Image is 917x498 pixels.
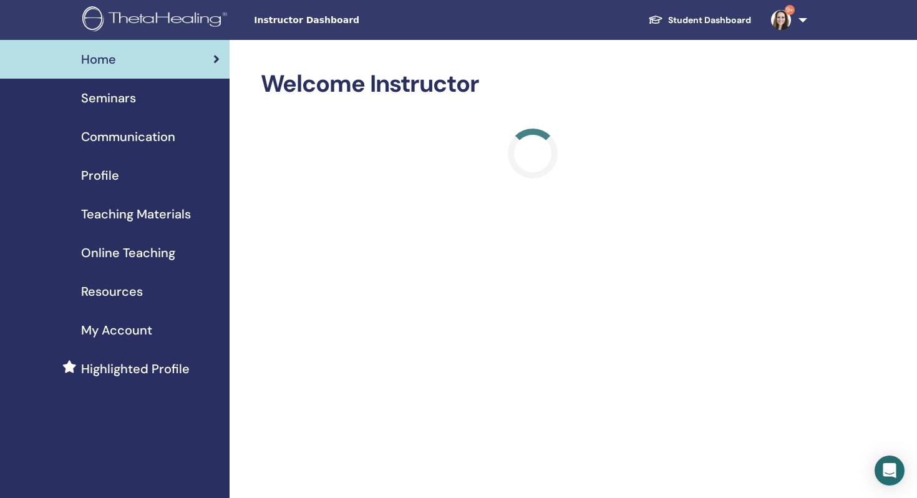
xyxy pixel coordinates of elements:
a: Student Dashboard [638,9,761,32]
img: logo.png [82,6,231,34]
div: Open Intercom Messenger [875,456,905,486]
span: Teaching Materials [81,205,191,223]
img: graduation-cap-white.svg [648,14,663,25]
span: Resources [81,282,143,301]
span: Profile [81,166,119,185]
span: Home [81,50,116,69]
img: default.jpg [771,10,791,30]
h2: Welcome Instructor [261,70,805,99]
span: My Account [81,321,152,339]
span: 9+ [785,5,795,15]
span: Online Teaching [81,243,175,262]
span: Seminars [81,89,136,107]
span: Highlighted Profile [81,359,190,378]
span: Communication [81,127,175,146]
span: Instructor Dashboard [254,14,441,27]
